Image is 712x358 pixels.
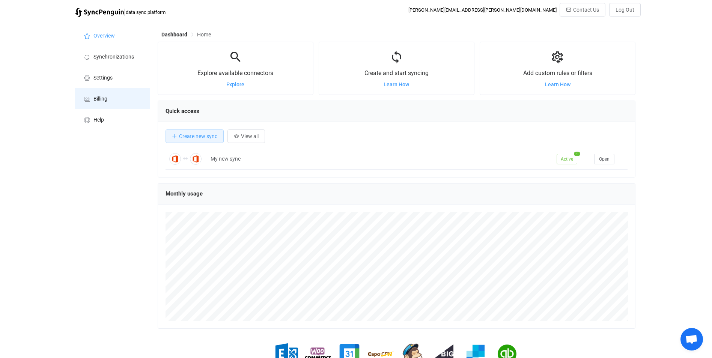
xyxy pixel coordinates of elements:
div: My new sync [207,155,553,163]
a: Open [594,156,614,162]
a: Billing [75,88,150,109]
span: Help [93,117,104,123]
span: Dashboard [161,32,187,38]
a: Learn How [384,81,409,87]
img: Office 365 Calendar Meetings [169,153,181,165]
span: Home [197,32,211,38]
a: Learn How [545,81,571,87]
span: Monthly usage [166,190,203,197]
a: Explore [226,81,244,87]
span: Open [599,156,610,162]
button: View all [227,129,265,143]
div: Open chat [680,328,703,350]
span: Contact Us [573,7,599,13]
img: Office 365 Calendar Meetings [190,153,202,165]
span: Active [557,154,577,164]
button: Contact Us [560,3,605,17]
span: Synchronizations [93,54,134,60]
a: Synchronizations [75,46,150,67]
span: Add custom rules or filters [523,69,592,77]
span: View all [241,133,259,139]
button: Open [594,154,614,164]
span: Quick access [166,108,199,114]
a: |data sync platform [75,7,166,17]
span: Create new sync [179,133,217,139]
button: Create new sync [166,129,224,143]
span: 1 [574,152,580,156]
img: syncpenguin.svg [75,8,124,17]
a: Help [75,109,150,130]
a: Settings [75,67,150,88]
span: Log Out [616,7,634,13]
span: data sync platform [126,9,166,15]
span: Billing [93,96,107,102]
span: Overview [93,33,115,39]
div: Breadcrumb [161,32,211,37]
span: Explore available connectors [197,69,273,77]
span: Settings [93,75,113,81]
span: | [124,7,126,17]
button: Log Out [609,3,641,17]
span: Create and start syncing [364,69,429,77]
a: Overview [75,25,150,46]
div: [PERSON_NAME][EMAIL_ADDRESS][PERSON_NAME][DOMAIN_NAME] [408,7,557,13]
